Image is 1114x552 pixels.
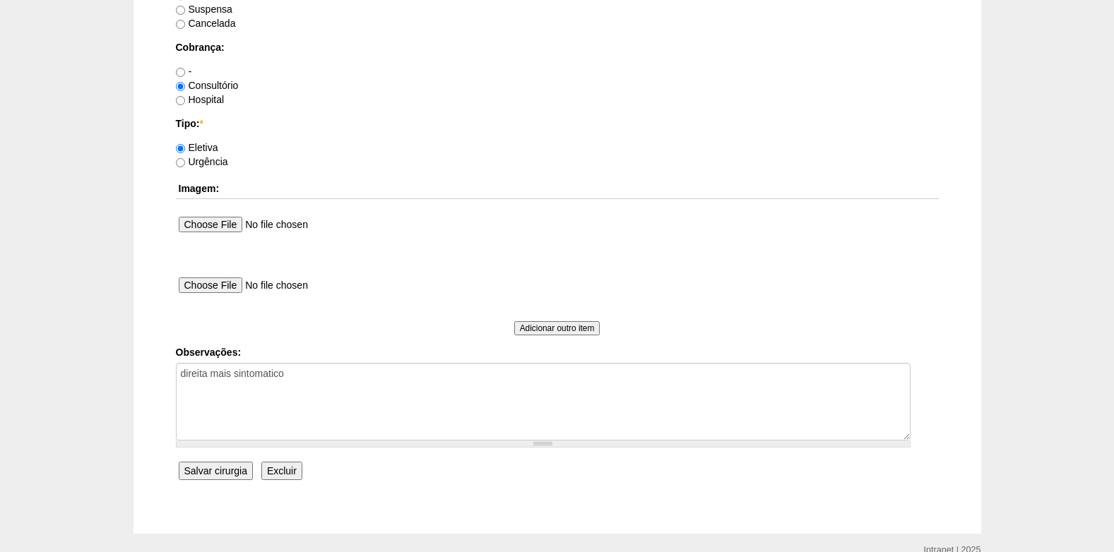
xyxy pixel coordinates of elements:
[176,20,185,29] input: Cancelada
[176,363,911,440] textarea: direita mais sintomatico
[176,68,185,77] input: -
[176,179,939,199] th: Imagem:
[176,345,939,359] label: Observações:
[176,158,185,167] input: Urgência
[514,321,600,335] input: Adicionar outro item
[176,116,939,131] label: Tipo:
[176,156,228,167] label: Urgência
[176,96,185,105] input: Hospital
[261,462,302,480] input: Excluir
[176,80,239,91] label: Consultório
[176,94,225,105] label: Hospital
[176,66,192,77] label: -
[176,144,185,153] input: Eletiva
[176,40,939,54] label: Cobrança:
[176,82,185,91] input: Consultório
[176,6,185,15] input: Suspensa
[176,18,236,29] label: Cancelada
[176,4,232,15] label: Suspensa
[199,118,203,129] span: Este campo é obrigatório.
[176,142,218,153] label: Eletiva
[179,462,253,480] input: Salvar cirurgia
